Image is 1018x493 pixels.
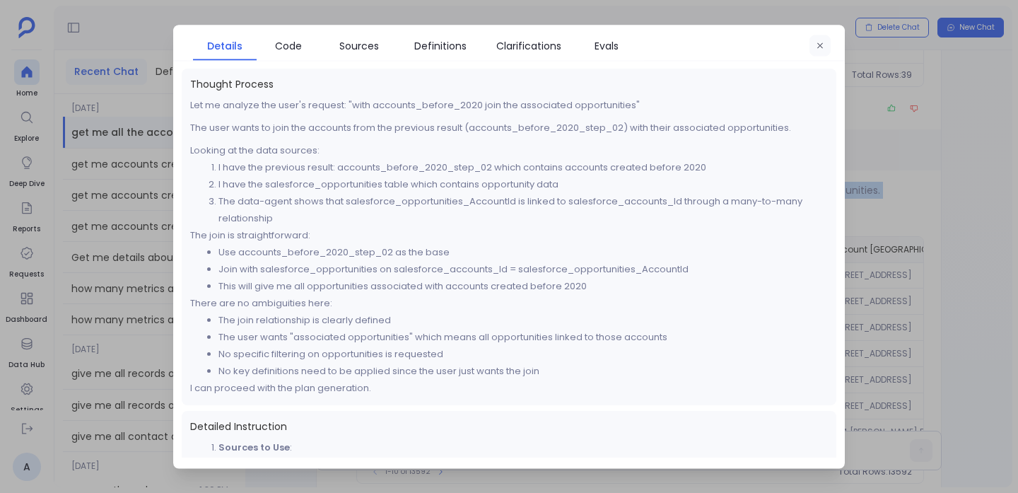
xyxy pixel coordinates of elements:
p: Looking at the data sources: [190,141,828,158]
span: Details [207,37,242,53]
span: Detailed Instruction [190,419,828,433]
strong: Sources to Use [218,440,290,453]
span: Evals [595,37,619,53]
li: I have the salesforce_opportunities table which contains opportunity data [218,175,828,192]
p: Let me analyze the user's request: "with accounts_before_2020 join the associated opportunities" [190,96,828,113]
span: Clarifications [496,37,561,53]
p: The user wants to join the accounts from the previous result (accounts_before_2020_step_02) with ... [190,119,828,136]
li: : [218,439,828,489]
li: Use previous output message ID: accounts_before_2020_step_02 (accounts created before 2020) [247,456,828,472]
span: Thought Process [190,76,828,91]
p: I can proceed with the plan generation. [190,379,828,396]
li: Join with salesforce_opportunities on salesforce_accounts_Id = salesforce_opportunities_AccountId [218,260,828,277]
span: Code [275,37,302,53]
li: No specific filtering on opportunities is requested [218,345,828,362]
li: The data-agent shows that salesforce_opportunities_AccountId is linked to salesforce_accounts_Id ... [218,192,828,226]
li: This will give me all opportunities associated with accounts created before 2020 [218,277,828,294]
li: The user wants "associated opportunities" which means all opportunities linked to those accounts [218,328,828,345]
li: The join relationship is clearly defined [218,311,828,328]
span: Sources [339,37,379,53]
li: Use accounts_before_2020_step_02 as the base [218,243,828,260]
li: No key definitions need to be applied since the user just wants the join [218,362,828,379]
p: There are no ambiguities here: [190,294,828,311]
p: The join is straightforward: [190,226,828,243]
span: Definitions [414,37,467,53]
li: I have the previous result: accounts_before_2020_step_02 which contains accounts created before 2020 [218,158,828,175]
